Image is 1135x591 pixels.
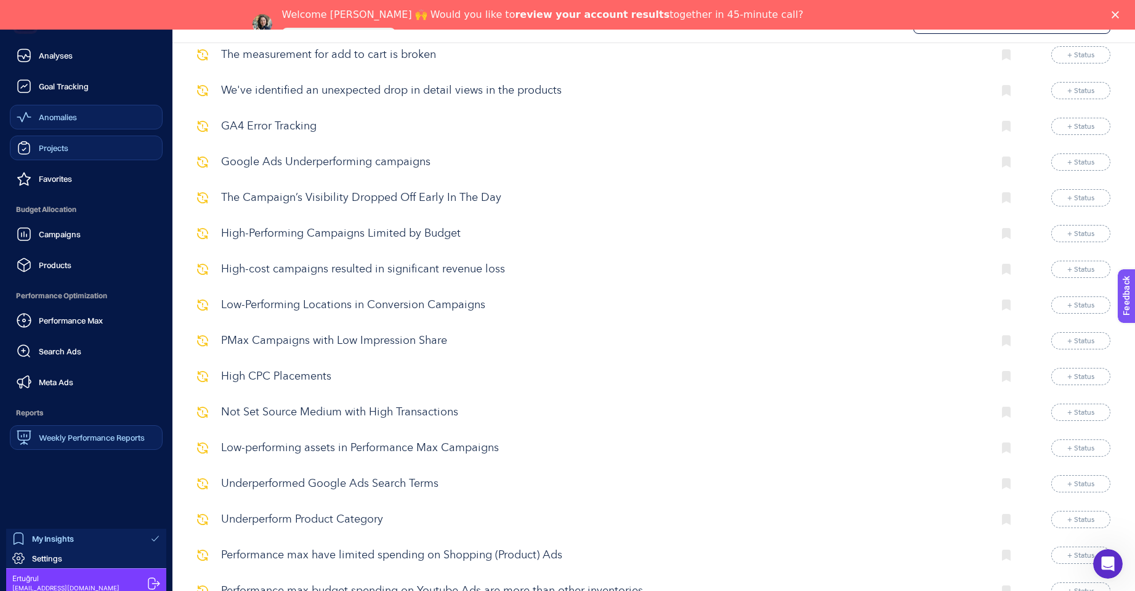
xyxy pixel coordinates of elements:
img: svg%3e [197,335,208,346]
button: + Status [1051,475,1110,492]
span: Anomalies [39,112,77,122]
a: Anomalies [10,105,163,129]
span: Campaigns [39,229,81,239]
img: Bookmark icon [1002,192,1011,203]
button: + Status [1051,404,1110,421]
span: Analyses [39,51,73,60]
img: Bookmark icon [1002,157,1011,168]
p: GA4 Error Tracking [221,118,984,135]
a: Meta Ads [10,370,163,394]
button: + Status [1051,82,1110,99]
p: Performance max have limited spending on Shopping (Product) Ads [221,547,984,564]
button: + Status [1051,547,1110,564]
img: svg%3e [197,371,208,382]
img: svg%3e [197,478,208,489]
img: Bookmark icon [1002,442,1011,454]
img: svg%3e [197,264,208,275]
button: + Status [1051,511,1110,528]
img: Bookmark icon [1002,371,1011,382]
a: Weekly Performance Reports [10,425,163,450]
button: + Status [1051,368,1110,385]
img: Bookmark icon [1002,300,1011,311]
p: The Campaign’s Visibility Dropped Off Early In The Day [221,190,984,206]
a: Analyses [10,43,163,68]
p: Underperformed Google Ads Search Terms [221,476,984,492]
img: svg%3e [197,85,208,96]
button: + Status [1051,118,1110,135]
span: Performance Optimization [10,283,163,308]
a: Search Ads [10,339,163,364]
button: + Status [1051,189,1110,206]
span: Budget Allocation [10,197,163,222]
img: Bookmark icon [1002,85,1011,96]
img: svg%3e [197,228,208,239]
a: Favorites [10,166,163,191]
button: + Status [1051,296,1110,314]
b: review your account [515,9,628,20]
a: Products [10,253,163,277]
p: PMax Campaigns with Low Impression Share [221,333,984,349]
iframe: Intercom live chat [1093,549,1123,579]
img: Bookmark icon [1002,121,1011,132]
span: Products [39,260,71,270]
span: Weekly Performance Reports [39,433,145,442]
span: Feedback [7,4,47,14]
p: High-cost campaigns resulted in significant revenue loss [221,261,984,278]
img: Bookmark icon [1002,478,1011,489]
img: Bookmark icon [1002,407,1011,418]
img: Bookmark icon [1002,228,1011,239]
p: The measurement for add to cart is broken [221,47,984,63]
img: svg%3e [197,192,208,203]
p: High-Performing Campaigns Limited by Budget [221,226,984,242]
span: Goal Tracking [39,81,89,91]
a: Settings [6,548,166,568]
button: + Status [1051,332,1110,349]
p: Underperform Product Category [221,512,984,528]
img: svg%3e [197,514,208,525]
img: Profile image for Neslihan [252,14,272,34]
p: High CPC Placements [221,369,984,385]
a: Speak with an Expert [282,28,396,43]
div: Close [1112,11,1124,18]
img: Bookmark icon [1002,264,1011,275]
p: We've identified an unexpected drop in detail views in the products [221,83,984,99]
p: Google Ads Underperforming campaigns [221,154,984,171]
span: My Insights [32,534,74,544]
img: svg%3e [197,442,208,454]
img: svg%3e [197,300,208,311]
img: Bookmark icon [1002,514,1011,525]
img: svg%3e [197,157,208,168]
img: svg%3e [197,49,208,60]
button: + Status [1051,439,1110,457]
a: Projects [10,136,163,160]
img: svg%3e [197,550,208,561]
span: Ertuğrul [12,574,119,584]
span: Favorites [39,174,72,184]
img: svg%3e [197,407,208,418]
img: Bookmark icon [1002,550,1011,561]
img: Bookmark icon [1002,335,1011,346]
span: Settings [32,553,62,563]
a: Performance Max [10,308,163,333]
button: + Status [1051,261,1110,278]
button: + Status [1051,153,1110,171]
div: Welcome [PERSON_NAME] 🙌 Would you like to together in 45-minute call? [282,9,804,21]
span: Meta Ads [39,377,73,387]
span: Projects [39,143,68,153]
button: + Status [1051,46,1110,63]
p: Low-performing assets in Performance Max Campaigns [221,440,984,457]
span: Reports [10,401,163,425]
span: Search Ads [39,346,81,356]
a: My Insights [6,529,166,548]
p: Low-Performing Locations in Conversion Campaigns [221,297,984,314]
p: Not Set Source Medium with High Transactions [221,404,984,421]
img: svg%3e [197,121,208,132]
b: results [631,9,669,20]
a: Goal Tracking [10,74,163,99]
a: Campaigns [10,222,163,247]
img: Bookmark icon [1002,49,1011,60]
button: + Status [1051,225,1110,242]
span: Performance Max [39,316,103,325]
